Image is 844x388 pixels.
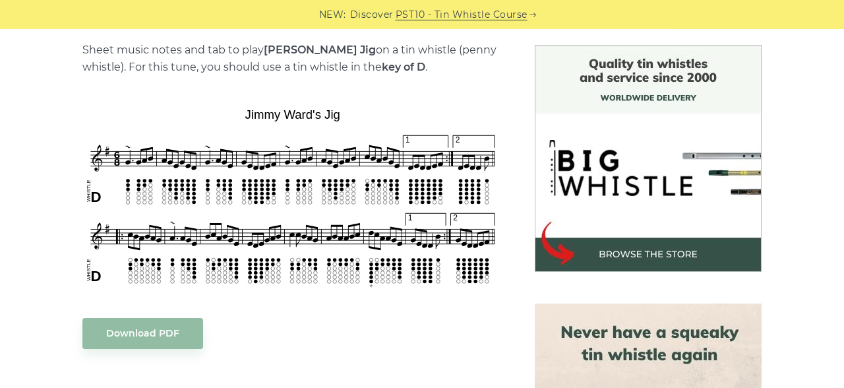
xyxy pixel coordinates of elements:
[82,103,503,291] img: Jimmy Ward's Jig Tin Whistle Tabs & Sheet Music
[82,42,503,76] p: Sheet music notes and tab to play on a tin whistle (penny whistle). For this tune, you should use...
[535,45,762,272] img: BigWhistle Tin Whistle Store
[396,7,527,22] a: PST10 - Tin Whistle Course
[82,318,203,349] a: Download PDF
[319,7,346,22] span: NEW:
[382,61,425,73] strong: key of D
[350,7,394,22] span: Discover
[264,44,376,56] strong: [PERSON_NAME] Jig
